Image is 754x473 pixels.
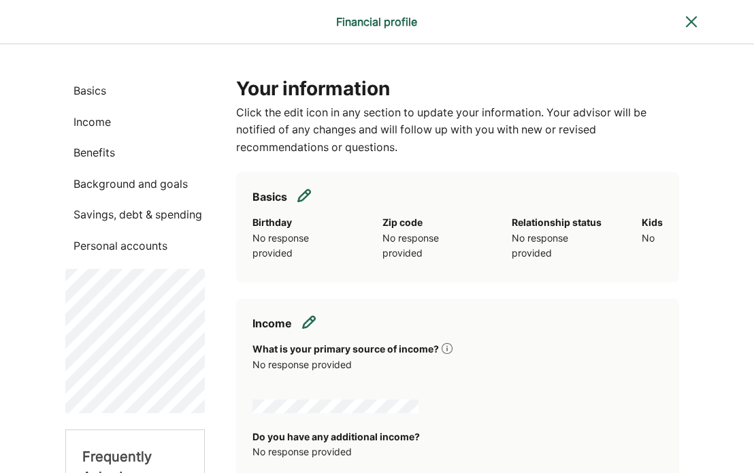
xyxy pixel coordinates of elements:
div: No response provided [382,231,480,261]
div: Financial profile [271,14,484,30]
div: No response provided [252,231,350,261]
div: No response provided [252,357,453,372]
div: Kids [642,215,663,230]
p: Income [65,114,205,131]
h2: Basics [252,189,287,206]
div: No [642,231,663,246]
div: What is your primary source of income? [252,342,439,357]
h2: Income [252,315,292,333]
h1: Your information [236,74,679,104]
div: Zip code [382,215,423,230]
p: Benefits [65,144,205,162]
div: Do you have any additional income? [252,429,420,444]
p: Personal accounts [65,238,205,255]
div: No response provided [252,444,420,459]
p: Savings, debt & spending [65,206,205,224]
div: Relationship status [512,215,602,230]
div: No response provided [512,231,609,261]
p: Background and goals [65,176,205,193]
div: Birthday [252,215,292,230]
p: Basics [65,82,205,100]
p: Click the edit icon in any section to update your information. Your advisor will be notified of a... [236,104,679,157]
